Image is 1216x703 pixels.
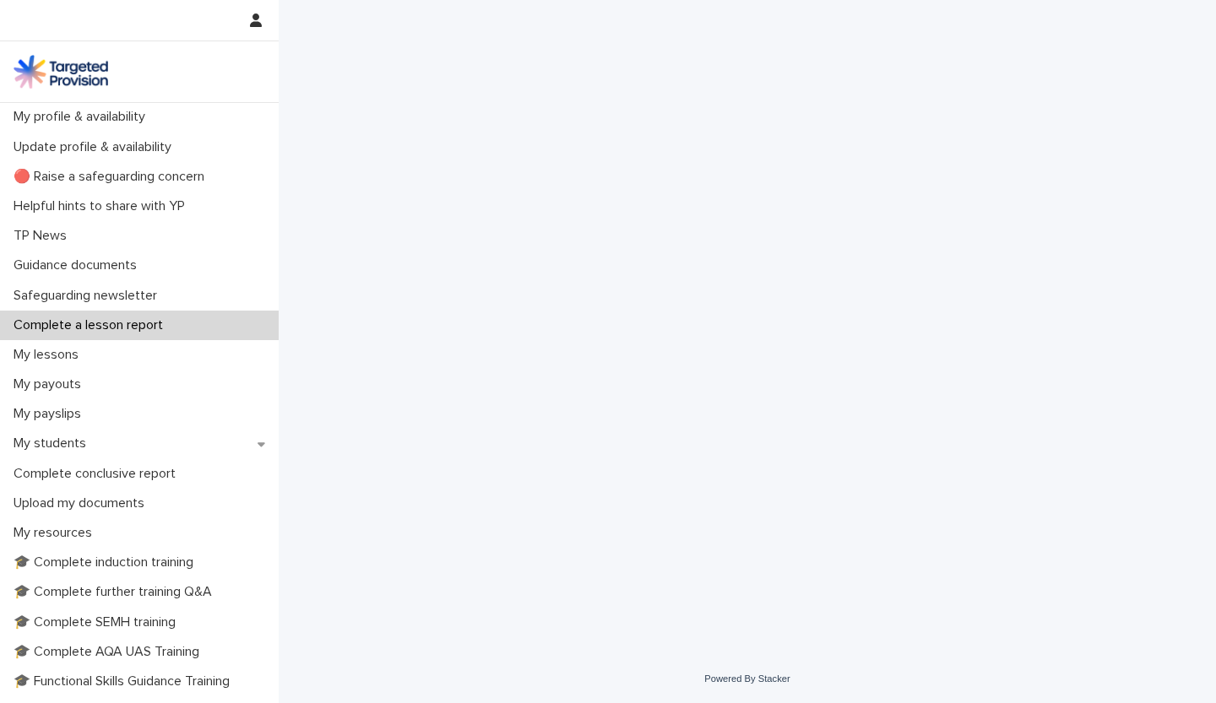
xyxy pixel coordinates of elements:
p: 🔴 Raise a safeguarding concern [7,169,218,185]
p: TP News [7,228,80,244]
p: Upload my documents [7,495,158,511]
p: Update profile & availability [7,139,185,155]
a: Powered By Stacker [704,673,790,684]
p: My profile & availability [7,109,159,125]
p: Helpful hints to share with YP [7,198,198,214]
p: Complete conclusive report [7,466,189,482]
p: My payslips [7,406,95,422]
p: My students [7,435,100,452]
p: My payouts [7,376,95,392]
p: My lessons [7,347,92,363]
p: 🎓 Functional Skills Guidance Training [7,673,243,689]
p: Safeguarding newsletter [7,288,171,304]
p: My resources [7,525,106,541]
img: M5nRWzHhSzIhMunXDL62 [14,55,108,89]
p: 🎓 Complete induction training [7,554,207,571]
p: 🎓 Complete SEMH training [7,614,189,630]
p: 🎓 Complete further training Q&A [7,584,225,600]
p: Guidance documents [7,257,150,273]
p: 🎓 Complete AQA UAS Training [7,644,213,660]
p: Complete a lesson report [7,317,176,333]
